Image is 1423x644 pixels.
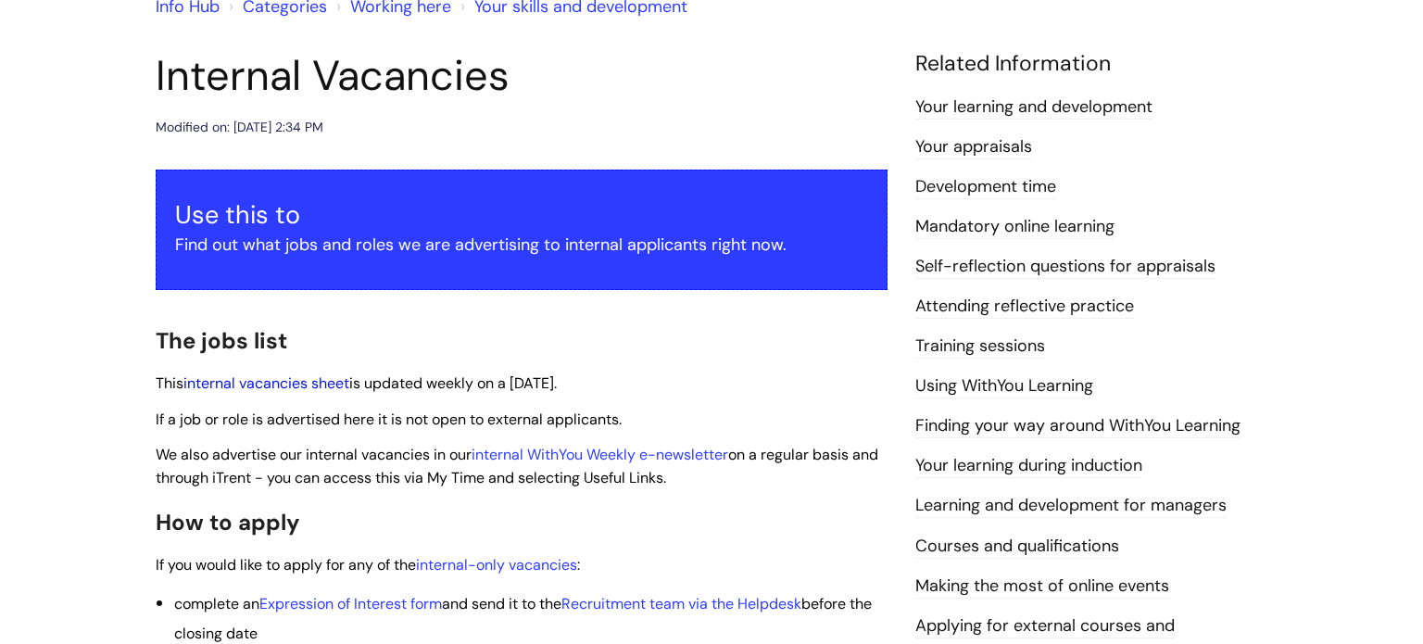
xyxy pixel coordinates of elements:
h4: Related Information [915,51,1267,77]
a: Making the most of online events [915,575,1169,599]
h3: Use this to [175,200,868,230]
span: losing date [183,624,258,643]
a: internal-only vacancies [416,555,577,575]
h1: Internal Vacancies [156,51,888,101]
span: complete an [174,594,259,613]
a: Using WithYou Learning [915,374,1093,398]
a: Your learning and development [915,95,1152,120]
span: and send it to the before the c [174,594,872,643]
a: Your learning during induction [915,454,1142,478]
p: Find out what jobs and roles we are advertising to internal applicants right now. [175,230,868,259]
span: This is updated weekly on a [DATE]. [156,373,557,393]
a: Learning and development for managers [915,494,1227,518]
a: Training sessions [915,335,1045,359]
a: Mandatory online learning [915,215,1114,239]
span: If a job or role is advertised here it is not open to external applicants. [156,410,622,429]
a: Recruitment team via the Helpdesk [561,594,801,613]
div: Modified on: [DATE] 2:34 PM [156,116,323,139]
span: We also advertise our internal vacancies in our on a regular basis and through iTrent - you can a... [156,445,878,487]
span: The jobs list [156,326,287,355]
a: Courses and qualifications [915,535,1119,559]
a: Development time [915,175,1056,199]
a: Finding your way around WithYou Learning [915,414,1240,438]
a: Expression of Interest form [259,594,442,613]
a: internal vacancies sheet [183,373,349,393]
a: Attending reflective practice [915,295,1134,319]
span: If you would like to apply for any of the : [156,555,580,575]
span: How to apply [156,508,300,537]
a: Your appraisals [915,135,1032,159]
a: internal WithYou Weekly e-newsletter [472,445,728,464]
a: Self-reflection questions for appraisals [915,255,1215,279]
